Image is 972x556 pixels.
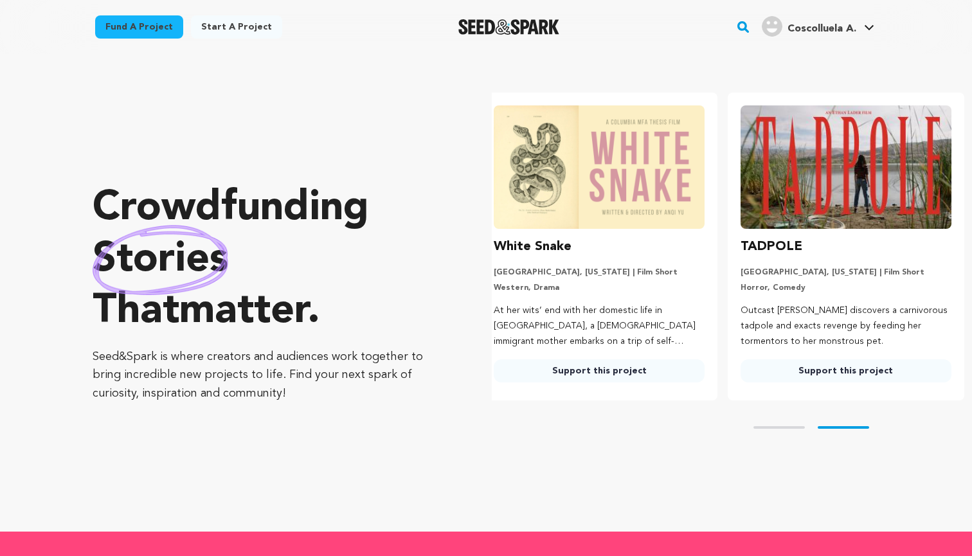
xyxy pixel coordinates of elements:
p: [GEOGRAPHIC_DATA], [US_STATE] | Film Short [741,267,951,278]
span: Coscolluela A. [788,24,856,34]
p: Horror, Comedy [741,283,951,293]
p: Western, Drama [494,283,705,293]
div: Coscolluela A.'s Profile [762,16,856,37]
span: matter [179,291,307,332]
img: White Snake image [494,105,705,229]
a: Support this project [494,359,705,382]
img: user.png [762,16,782,37]
span: Coscolluela A.'s Profile [759,13,877,40]
img: Seed&Spark Logo Dark Mode [458,19,559,35]
h3: White Snake [494,237,571,257]
p: Crowdfunding that . [93,183,440,337]
a: Fund a project [95,15,183,39]
img: hand sketched image [93,225,228,295]
a: Coscolluela A.'s Profile [759,13,877,37]
p: [GEOGRAPHIC_DATA], [US_STATE] | Film Short [494,267,705,278]
a: Start a project [191,15,282,39]
h3: TADPOLE [741,237,802,257]
p: At her wits’ end with her domestic life in [GEOGRAPHIC_DATA], a [DEMOGRAPHIC_DATA] immigrant moth... [494,303,705,349]
a: Seed&Spark Homepage [458,19,559,35]
img: TADPOLE image [741,105,951,229]
a: Support this project [741,359,951,382]
p: Outcast [PERSON_NAME] discovers a carnivorous tadpole and exacts revenge by feeding her tormentor... [741,303,951,349]
p: Seed&Spark is where creators and audiences work together to bring incredible new projects to life... [93,348,440,403]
